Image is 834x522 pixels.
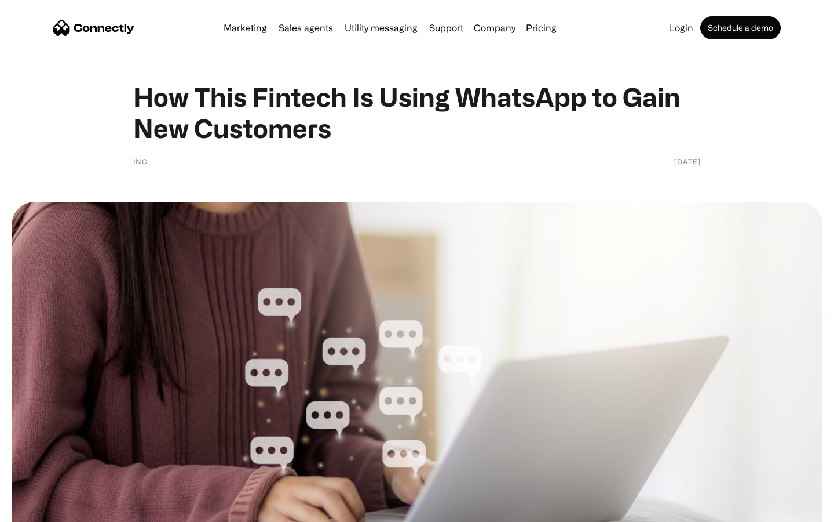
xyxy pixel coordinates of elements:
[474,20,515,36] div: Company
[133,155,148,167] div: INC
[425,23,468,32] a: Support
[700,16,781,39] a: Schedule a demo
[274,23,338,32] a: Sales agents
[12,502,69,518] aside: Language selected: English
[674,155,701,167] div: [DATE]
[340,23,422,32] a: Utility messaging
[521,23,561,32] a: Pricing
[219,23,272,32] a: Marketing
[665,23,698,32] a: Login
[23,502,69,518] ul: Language list
[133,81,701,144] h1: How This Fintech Is Using WhatsApp to Gain New Customers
